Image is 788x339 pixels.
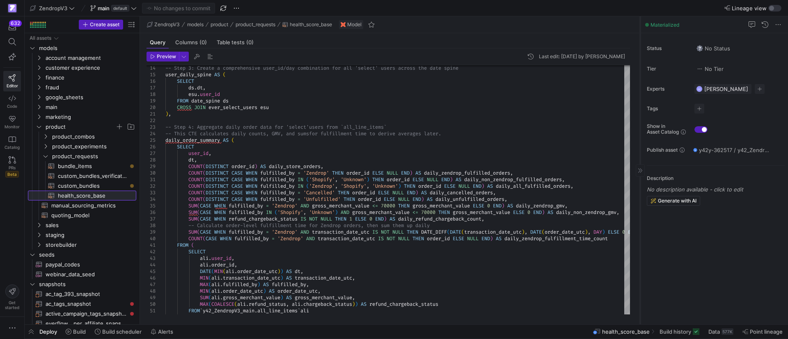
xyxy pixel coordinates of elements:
[444,183,456,189] span: ELSE
[28,181,136,191] div: Press SPACE to select this row.
[147,111,156,117] div: 21
[177,104,191,111] span: CROSS
[188,150,208,157] span: user_id
[8,4,16,12] img: https://storage.googleapis.com/y42-prod-data-exchange/images/qZXOSqkTtPuVcXVzF40oUlM07HVTwZXfPK0U...
[28,181,136,191] a: custom_bundles​​​​​​​​​​
[298,196,300,202] span: =
[539,54,625,59] div: Last edit: [DATE] by [PERSON_NAME]
[46,270,127,279] span: webinar_data_seed​​​​​​
[407,189,415,196] span: END
[28,122,136,132] div: Press SPACE to select this row.
[102,328,142,335] span: Build scheduler
[303,189,335,196] span: 'Cancelled'
[28,309,136,319] a: active_campaign_tags_snapshot​​​​​​​
[28,112,136,122] div: Press SPACE to select this row.
[206,196,229,202] span: DISTINCT
[147,124,156,130] div: 23
[52,152,135,161] span: product_requests
[28,191,136,200] a: health_score_base​​​​​​​​​​
[231,170,243,176] span: CASE
[200,91,220,98] span: user_id
[309,124,387,130] span: users from `all_line_items`
[203,183,206,189] span: (
[696,66,703,72] img: No tier
[203,170,206,176] span: (
[246,170,257,176] span: WHEN
[694,64,726,74] button: No tierNo Tier
[206,183,229,189] span: DISTINCT
[46,260,127,269] span: paypal_codes​​​​​​
[206,170,229,176] span: DISTINCT
[39,43,135,53] span: models
[217,40,254,45] span: Table tests
[739,325,786,339] button: Point lineage
[51,211,127,220] span: quoting_model​​​​​​​​​​
[199,40,207,45] span: (0)
[435,196,504,202] span: daily_unfulfilled_orders
[647,46,688,51] span: Status
[696,66,724,72] span: No Tier
[147,130,156,137] div: 24
[401,170,410,176] span: END
[415,170,421,176] span: AS
[46,83,135,92] span: fraud
[147,202,156,209] div: 35
[647,106,688,111] span: Tags
[260,170,295,176] span: fulfilled_by
[147,117,156,124] div: 22
[147,137,156,143] div: 25
[660,328,691,335] span: Build history
[39,250,135,259] span: seeds
[28,171,136,181] div: Press SPACE to select this row.
[699,147,771,153] span: y42y-362517 / y42_ZendropV3_main / health_score_base
[647,123,679,135] span: Show in Asset Catalog
[98,5,110,11] span: main
[88,3,139,14] button: maindefault
[46,73,135,82] span: finance
[696,45,703,52] img: No status
[441,176,450,183] span: END
[335,176,338,183] span: ,
[208,20,230,30] button: product
[206,176,229,183] span: DISTINCT
[73,328,86,335] span: Build
[28,289,136,299] a: ac_tag_393_snapshot​​​​​​​
[168,111,171,117] span: ,
[58,181,127,191] span: custom_bundles​​​​​​​​​​
[46,309,127,319] span: active_campaign_tags_snapshot​​​​​​​
[504,196,507,202] span: ,
[260,176,295,183] span: fulfilled_by
[147,157,156,163] div: 28
[188,170,203,176] span: COUNT
[246,183,257,189] span: WHEN
[732,5,767,11] span: Lineage view
[62,325,89,339] button: Build
[28,151,136,161] div: Press SPACE to select this row.
[5,171,19,177] span: Beta
[367,176,369,183] span: )
[246,40,254,45] span: (0)
[656,325,703,339] button: Build history
[3,132,21,153] a: Catalog
[280,20,334,30] button: health_score_base
[147,196,156,202] div: 34
[705,325,737,339] button: Data577K
[46,230,135,240] span: staging
[309,176,335,183] span: 'Shopify'
[175,40,207,45] span: Columns
[46,112,135,122] span: marketing
[708,328,720,335] span: Data
[203,196,206,202] span: (
[52,142,135,151] span: product_experiments
[647,66,688,72] span: Tier
[5,300,19,310] span: Get started
[39,5,67,11] span: ZendropV3
[46,63,135,73] span: customer experience
[378,189,389,196] span: ELSE
[430,189,493,196] span: daily_cancelled_orders
[28,102,136,112] div: Press SPACE to select this row.
[28,171,136,181] a: custom_bundles_verification​​​​​​​​​​
[188,189,203,196] span: COUNT
[203,84,206,91] span: ,
[9,165,16,170] span: PRs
